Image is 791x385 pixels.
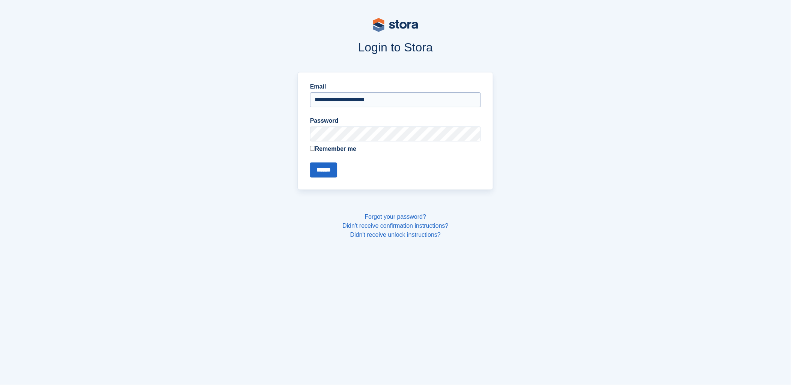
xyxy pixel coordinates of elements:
a: Forgot your password? [365,214,426,220]
img: stora-logo-53a41332b3708ae10de48c4981b4e9114cc0af31d8433b30ea865607fb682f29.svg [373,18,418,32]
input: Remember me [310,146,315,151]
h1: Login to Stora [155,41,637,54]
label: Email [310,82,481,91]
a: Didn't receive unlock instructions? [350,232,441,238]
label: Remember me [310,144,481,153]
a: Didn't receive confirmation instructions? [342,223,448,229]
label: Password [310,116,481,125]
